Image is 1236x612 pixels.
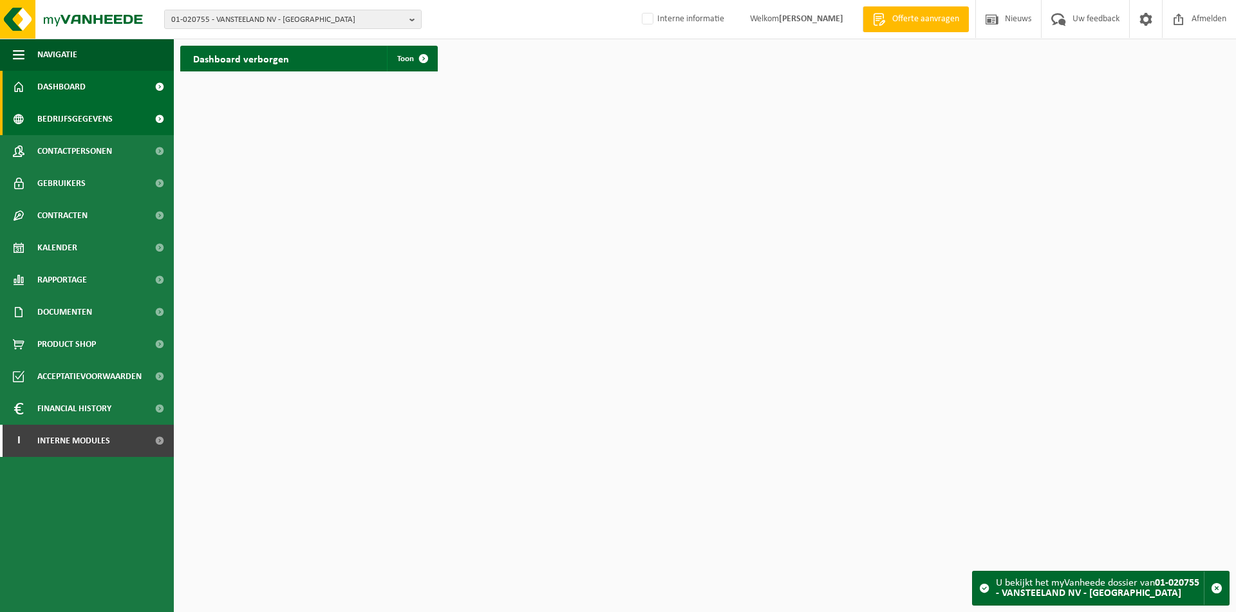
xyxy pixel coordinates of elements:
span: Kalender [37,232,77,264]
h2: Dashboard verborgen [180,46,302,71]
label: Interne informatie [639,10,724,29]
span: Financial History [37,393,111,425]
span: Navigatie [37,39,77,71]
span: Offerte aanvragen [889,13,962,26]
a: Toon [387,46,436,71]
strong: 01-020755 - VANSTEELAND NV - [GEOGRAPHIC_DATA] [996,578,1199,598]
span: I [13,425,24,457]
span: Documenten [37,296,92,328]
strong: [PERSON_NAME] [779,14,843,24]
span: 01-020755 - VANSTEELAND NV - [GEOGRAPHIC_DATA] [171,10,404,30]
span: Product Shop [37,328,96,360]
span: Interne modules [37,425,110,457]
span: Bedrijfsgegevens [37,103,113,135]
button: 01-020755 - VANSTEELAND NV - [GEOGRAPHIC_DATA] [164,10,422,29]
span: Contracten [37,199,88,232]
span: Dashboard [37,71,86,103]
span: Contactpersonen [37,135,112,167]
span: Gebruikers [37,167,86,199]
span: Acceptatievoorwaarden [37,360,142,393]
div: U bekijkt het myVanheede dossier van [996,571,1204,605]
a: Offerte aanvragen [863,6,969,32]
span: Toon [397,55,414,63]
span: Rapportage [37,264,87,296]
